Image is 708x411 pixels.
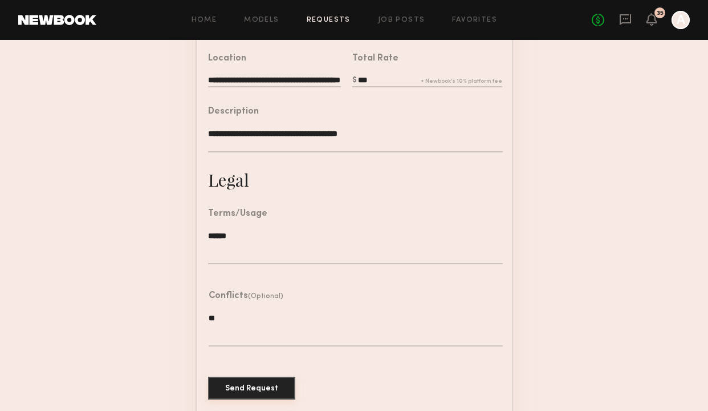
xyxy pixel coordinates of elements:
[244,17,279,24] a: Models
[208,107,259,116] div: Description
[452,17,497,24] a: Favorites
[209,292,283,301] header: Conflicts
[378,17,425,24] a: Job Posts
[248,293,283,300] span: (Optional)
[208,54,246,63] div: Location
[672,11,690,29] a: A
[208,168,249,191] div: Legal
[208,377,295,400] button: Send Request
[352,54,398,63] div: Total Rate
[307,17,351,24] a: Requests
[192,17,217,24] a: Home
[208,209,267,219] div: Terms/Usage
[657,10,664,17] div: 35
